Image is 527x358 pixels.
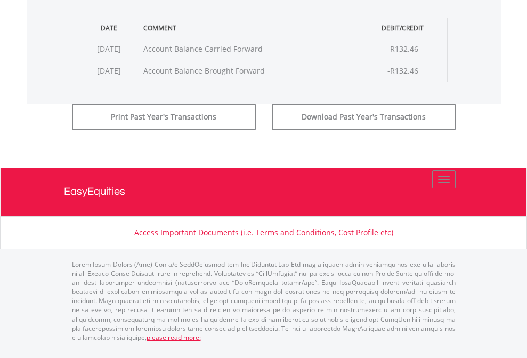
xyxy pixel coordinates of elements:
span: -R132.46 [387,44,418,54]
span: -R132.46 [387,66,418,76]
td: Account Balance Carried Forward [138,38,359,60]
th: Comment [138,18,359,38]
th: Debit/Credit [359,18,447,38]
a: Access Important Documents (i.e. Terms and Conditions, Cost Profile etc) [134,227,393,237]
td: [DATE] [80,38,138,60]
td: [DATE] [80,60,138,82]
a: please read more: [147,333,201,342]
button: Print Past Year's Transactions [72,104,256,130]
th: Date [80,18,138,38]
td: Account Balance Brought Forward [138,60,359,82]
p: Lorem Ipsum Dolors (Ame) Con a/e SeddOeiusmod tem InciDiduntut Lab Etd mag aliquaen admin veniamq... [72,260,456,342]
button: Download Past Year's Transactions [272,104,456,130]
a: EasyEquities [64,168,464,216]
